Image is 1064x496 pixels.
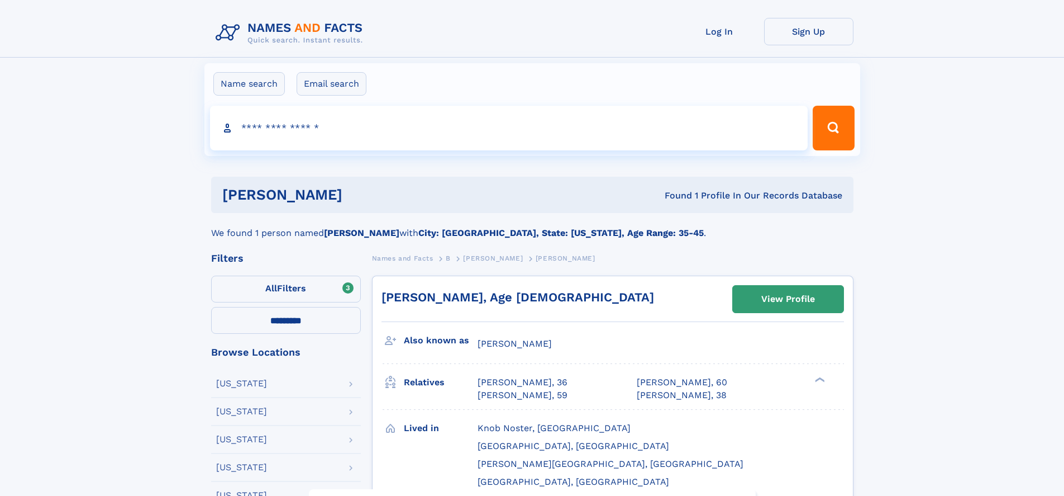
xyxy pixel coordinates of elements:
a: [PERSON_NAME] [463,251,523,265]
a: [PERSON_NAME], Age [DEMOGRAPHIC_DATA] [381,290,654,304]
img: Logo Names and Facts [211,18,372,48]
span: [PERSON_NAME][GEOGRAPHIC_DATA], [GEOGRAPHIC_DATA] [478,459,743,469]
span: [PERSON_NAME] [463,254,523,262]
h3: Lived in [404,419,478,438]
div: [US_STATE] [216,463,267,472]
span: [GEOGRAPHIC_DATA], [GEOGRAPHIC_DATA] [478,476,669,487]
span: All [265,283,277,294]
div: Filters [211,253,361,263]
a: View Profile [733,286,843,313]
span: [PERSON_NAME] [536,254,595,262]
div: [US_STATE] [216,407,267,416]
label: Email search [297,72,366,96]
div: [US_STATE] [216,435,267,444]
b: City: [GEOGRAPHIC_DATA], State: [US_STATE], Age Range: 35-45 [418,228,704,238]
div: ❯ [812,376,826,384]
a: Log In [675,18,764,45]
label: Name search [213,72,285,96]
h3: Also known as [404,331,478,350]
b: [PERSON_NAME] [324,228,399,238]
a: B [446,251,451,265]
div: Found 1 Profile In Our Records Database [503,190,842,202]
a: [PERSON_NAME], 36 [478,376,567,389]
a: Names and Facts [372,251,433,265]
input: search input [210,106,808,150]
div: Browse Locations [211,347,361,357]
span: [PERSON_NAME] [478,338,552,349]
div: View Profile [761,286,815,312]
a: [PERSON_NAME], 60 [637,376,727,389]
h1: [PERSON_NAME] [222,188,504,202]
a: [PERSON_NAME], 38 [637,389,727,401]
button: Search Button [813,106,854,150]
h3: Relatives [404,373,478,392]
span: [GEOGRAPHIC_DATA], [GEOGRAPHIC_DATA] [478,441,669,451]
div: [US_STATE] [216,379,267,388]
span: Knob Noster, [GEOGRAPHIC_DATA] [478,423,631,433]
a: Sign Up [764,18,853,45]
label: Filters [211,276,361,303]
a: [PERSON_NAME], 59 [478,389,567,401]
span: B [446,254,451,262]
div: We found 1 person named with . [211,213,853,240]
